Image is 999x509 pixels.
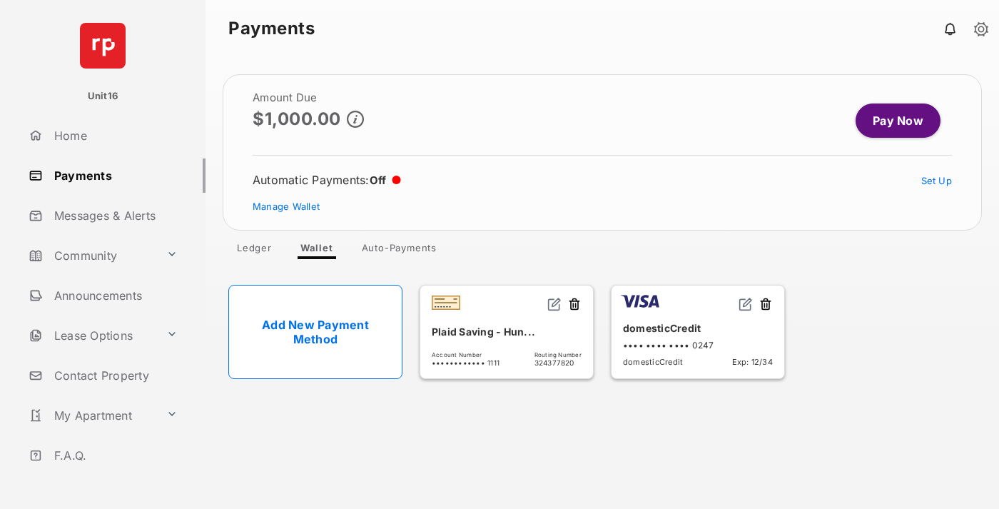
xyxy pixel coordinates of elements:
a: Community [23,238,161,273]
span: •••••••••••• 1111 [432,358,499,367]
a: Manage Wallet [253,201,320,212]
a: Ledger [225,242,283,259]
div: Automatic Payments : [253,173,401,187]
img: svg+xml;base64,PHN2ZyB4bWxucz0iaHR0cDovL3d3dy53My5vcmcvMjAwMC9zdmciIHdpZHRoPSI2NCIgaGVpZ2h0PSI2NC... [80,23,126,69]
a: Auto-Payments [350,242,448,259]
span: Routing Number [534,351,582,358]
span: domesticCredit [623,357,683,367]
span: 324377820 [534,358,582,367]
a: Payments [23,158,206,193]
span: Account Number [432,351,499,358]
a: My Apartment [23,398,161,433]
a: Messages & Alerts [23,198,206,233]
p: $1,000.00 [253,109,341,128]
h2: Amount Due [253,92,364,104]
span: Off [370,173,387,187]
a: Wallet [289,242,345,259]
a: Contact Property [23,358,206,393]
a: Set Up [921,175,953,186]
a: Lease Options [23,318,161,353]
a: Announcements [23,278,206,313]
span: Exp: 12/34 [732,357,773,367]
a: F.A.Q. [23,438,206,473]
a: Home [23,119,206,153]
a: Add New Payment Method [228,285,402,379]
img: svg+xml;base64,PHN2ZyB2aWV3Qm94PSIwIDAgMjQgMjQiIHdpZHRoPSIxNiIgaGVpZ2h0PSIxNiIgZmlsbD0ibm9uZSIgeG... [739,297,753,311]
p: Unit16 [88,89,118,104]
strong: Payments [228,20,315,37]
div: •••• •••• •••• 0247 [623,340,773,351]
img: svg+xml;base64,PHN2ZyB2aWV3Qm94PSIwIDAgMjQgMjQiIHdpZHRoPSIxNiIgaGVpZ2h0PSIxNiIgZmlsbD0ibm9uZSIgeG... [547,297,562,311]
div: Plaid Saving - Hun... [432,320,582,343]
div: domesticCredit [623,316,773,340]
